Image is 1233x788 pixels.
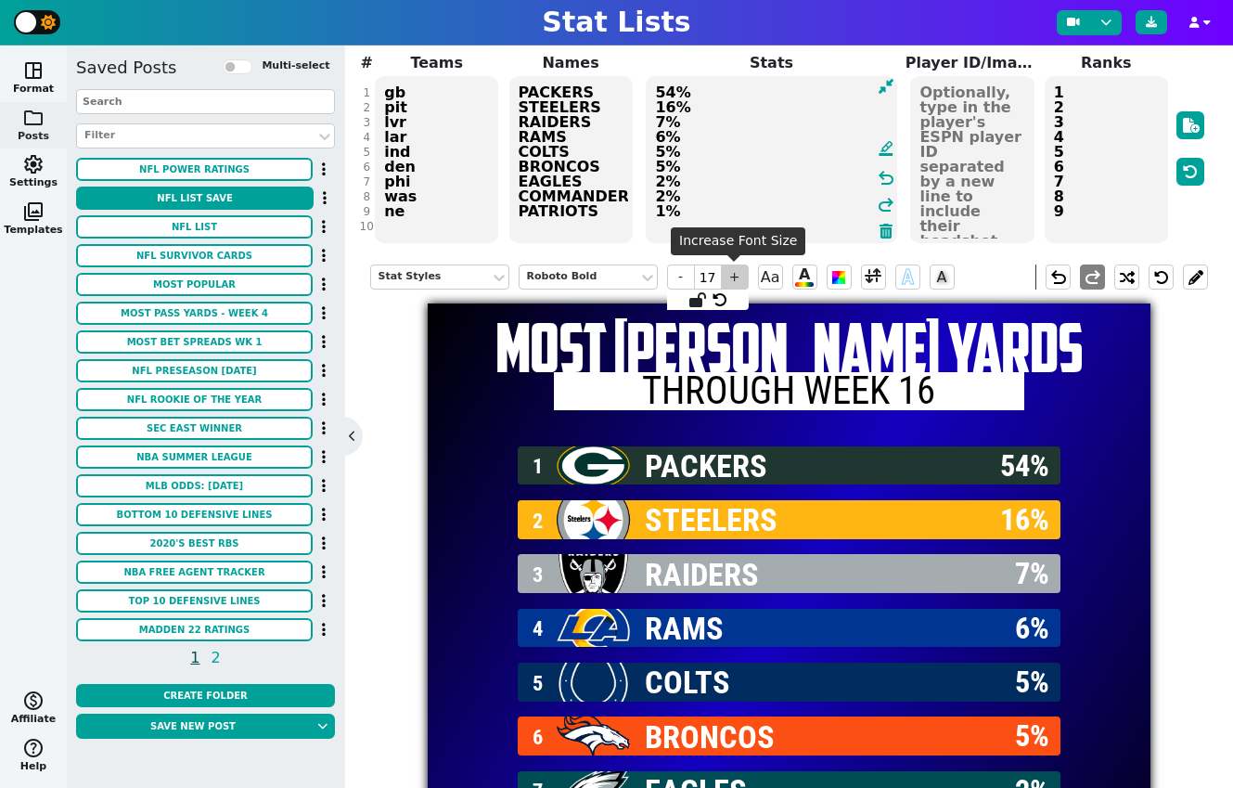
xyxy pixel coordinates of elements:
[1015,551,1049,597] span: 7%
[528,614,547,643] span: 4
[554,372,1023,410] h2: Through Week 16
[360,130,374,145] div: 4
[76,89,335,114] input: Search
[76,589,313,613] button: Top 10 Defensive Lines
[875,167,897,189] span: undo
[509,76,633,243] textarea: PACKERS STEELERS RAIDERS RAMS COLTS BRONCOS EAGLES COMMANDERS PATRIOTS
[542,6,690,39] h1: Stat Lists
[645,558,999,593] span: RAIDERS
[22,690,45,712] span: monetization_on
[76,244,313,267] button: NFL Survivor Cards
[187,646,202,669] span: 1
[76,561,313,584] button: NBA Free Agent Tracker
[1015,660,1049,705] span: 5%
[905,52,1039,74] label: Player ID/Image URL
[645,449,999,484] span: PACKERS
[375,76,498,243] textarea: gb pit lvr lar ind den phi was ne
[1047,266,1070,289] span: undo
[721,265,749,290] span: +
[1082,266,1104,289] span: redo
[76,684,335,707] button: Create Folder
[646,76,896,243] textarea: 54% 16% 7% 6% 5% 5% 2% 2% 1%
[645,503,999,538] span: STEELERS
[76,187,314,210] button: NFL LIST SAVE
[1039,52,1173,74] label: Ranks
[22,107,45,129] span: folder
[76,618,313,641] button: Madden 22 Ratings
[504,52,637,74] label: Names
[360,174,374,189] div: 7
[22,200,45,223] span: photo_library
[76,330,313,354] button: Most Bet Spreads Wk 1
[1045,76,1168,243] textarea: 1 2 3 4 5 6 7 8 9
[758,265,783,290] span: Aa
[76,532,313,555] button: 2020's Best RBs
[1046,265,1071,290] button: undo
[76,215,313,239] button: NFL list
[645,665,999,701] span: COLTS
[1015,606,1049,652] span: 6%
[22,737,45,759] span: help
[76,273,313,296] button: MOST POPULAR
[645,612,999,647] span: RAMS
[360,115,374,130] div: 3
[76,388,313,411] button: NFL Rookie of the Year
[1080,265,1105,290] button: redo
[360,145,374,160] div: 5
[361,52,373,74] label: #
[76,158,313,181] button: NFL POWER RATINGS
[76,359,313,382] button: NFL Preseason [DATE]
[360,189,374,204] div: 8
[360,204,374,219] div: 9
[528,506,547,536] span: 2
[262,58,329,74] label: Multi-select
[22,59,45,82] span: space_dashboard
[528,722,547,752] span: 6
[379,269,482,285] div: Stat Styles
[528,451,547,481] span: 1
[76,503,313,526] button: Bottom 10 Defensive Lines
[878,140,894,162] span: format_ink_highlighter
[76,714,310,739] button: Save new post
[930,265,955,290] span: A
[76,302,313,325] button: Most Pass Yards - Week 4
[209,646,224,669] span: 2
[1000,444,1049,489] span: 54%
[428,314,1150,381] h1: MOST [PERSON_NAME] YARDS
[637,52,905,74] label: Stats
[875,194,897,216] span: redo
[527,269,631,285] div: Roboto Bold
[360,160,374,174] div: 6
[645,720,999,756] span: BRONCOS
[667,265,695,290] span: -
[528,560,547,589] span: 3
[76,58,176,78] h5: Saved Posts
[1000,497,1049,543] span: 16%
[528,668,547,698] span: 5
[76,446,313,469] button: NBA Summer League
[360,219,374,234] div: 10
[360,85,374,100] div: 1
[22,153,45,175] span: settings
[902,262,914,292] span: A
[76,417,313,440] button: SEC East Winner
[76,474,313,497] button: MLB ODDS: [DATE]
[360,100,374,115] div: 2
[1015,714,1049,759] span: 5%
[370,52,504,74] label: Teams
